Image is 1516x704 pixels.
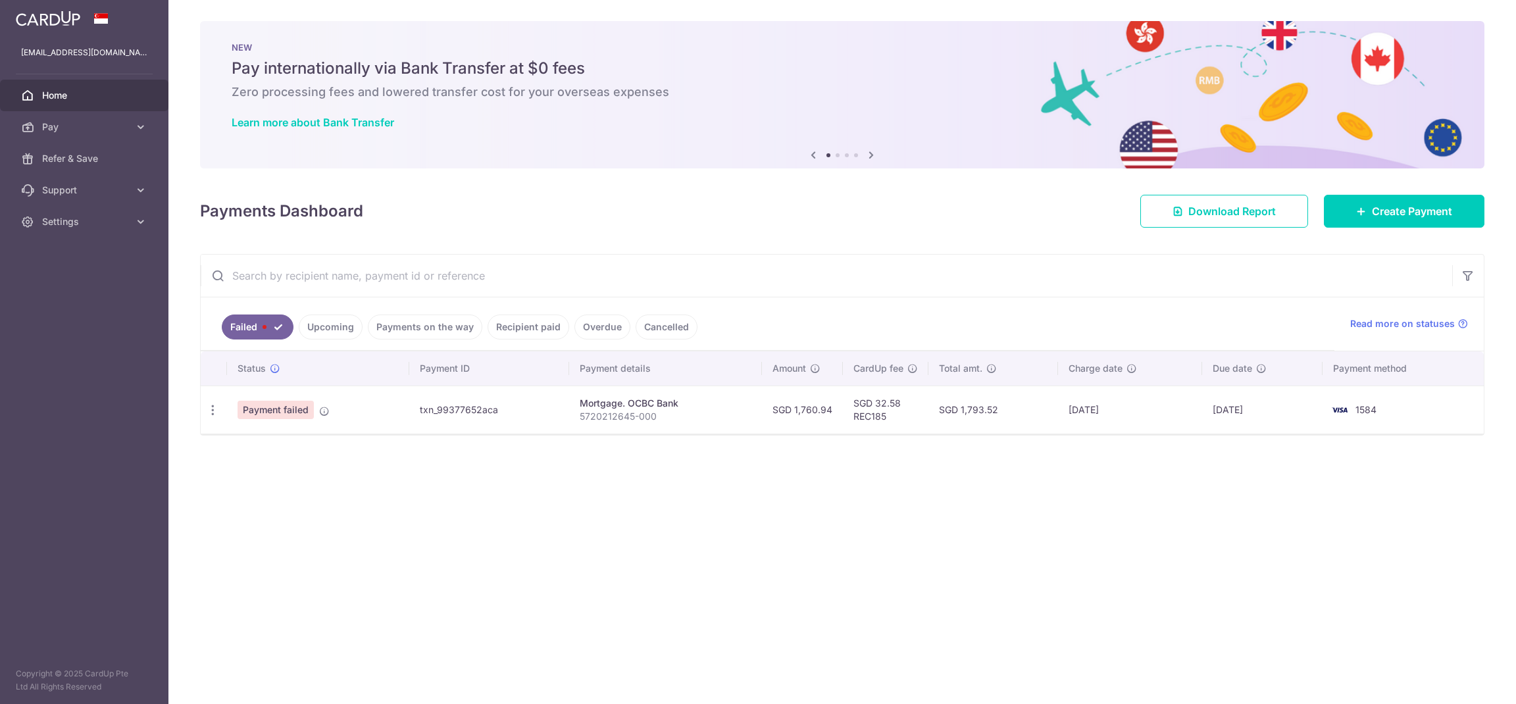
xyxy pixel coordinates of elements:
[762,386,843,434] td: SGD 1,760.94
[232,42,1453,53] p: NEW
[772,362,806,375] span: Amount
[238,362,266,375] span: Status
[299,314,363,339] a: Upcoming
[232,116,394,129] a: Learn more about Bank Transfer
[42,120,129,134] span: Pay
[1355,404,1377,415] span: 1584
[1323,351,1484,386] th: Payment method
[580,397,751,410] div: Mortgage. OCBC Bank
[1140,195,1308,228] a: Download Report
[853,362,903,375] span: CardUp fee
[42,89,129,102] span: Home
[200,199,363,223] h4: Payments Dashboard
[843,386,928,434] td: SGD 32.58 REC185
[368,314,482,339] a: Payments on the way
[222,314,293,339] a: Failed
[42,184,129,197] span: Support
[16,11,80,26] img: CardUp
[1326,402,1353,418] img: Bank Card
[488,314,569,339] a: Recipient paid
[1188,203,1276,219] span: Download Report
[21,46,147,59] p: [EMAIL_ADDRESS][DOMAIN_NAME]
[928,386,1057,434] td: SGD 1,793.52
[1058,386,1202,434] td: [DATE]
[409,351,569,386] th: Payment ID
[1372,203,1452,219] span: Create Payment
[636,314,697,339] a: Cancelled
[232,58,1453,79] h5: Pay internationally via Bank Transfer at $0 fees
[1069,362,1123,375] span: Charge date
[1350,317,1468,330] a: Read more on statuses
[1324,195,1484,228] a: Create Payment
[569,351,762,386] th: Payment details
[42,215,129,228] span: Settings
[1350,317,1455,330] span: Read more on statuses
[580,410,751,423] p: 5720212645-000
[939,362,982,375] span: Total amt.
[42,152,129,165] span: Refer & Save
[238,401,314,419] span: Payment failed
[409,386,569,434] td: txn_99377652aca
[574,314,630,339] a: Overdue
[232,84,1453,100] h6: Zero processing fees and lowered transfer cost for your overseas expenses
[200,21,1484,168] img: Bank transfer banner
[1202,386,1323,434] td: [DATE]
[201,255,1452,297] input: Search by recipient name, payment id or reference
[1213,362,1252,375] span: Due date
